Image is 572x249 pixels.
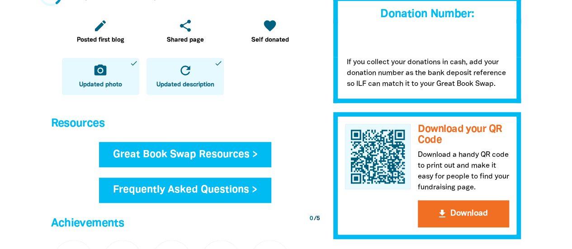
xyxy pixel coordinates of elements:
h3: Download your QR Code [418,124,509,146]
span: Updated description [156,80,214,89]
a: Frequently Asked Questions > [99,178,271,203]
a: favoriteSelf donated [231,13,308,51]
a: Great Book Swap Resources > [99,142,272,167]
a: shareShared page [147,13,224,51]
i: camera_alt [93,63,108,78]
a: refreshUpdated descriptiondone [147,58,224,95]
i: favorite [263,19,277,33]
i: edit [93,19,108,33]
i: done [214,59,222,67]
i: share [178,19,193,33]
img: QR Code for Templeton's Great Book Swap [345,124,411,190]
span: Posted first blog [77,36,124,45]
span: Self donated [251,36,288,45]
i: get_app [437,208,448,219]
i: done [130,59,138,67]
span: Resources [51,118,104,129]
a: camera_altUpdated photodone [62,58,139,95]
button: get_appDownload [418,200,509,227]
span: Updated photo [79,80,122,89]
span: Donation Number: [380,9,474,19]
div: / 5 [310,215,320,223]
a: editPosted first blog [62,13,139,51]
p: If you collect your donations in cash, add your donation number as the bank deposit reference so ... [333,57,521,103]
i: refresh [178,63,193,78]
span: 0 [310,216,313,221]
h4: Achievements [51,215,320,233]
span: Shared page [167,36,204,45]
